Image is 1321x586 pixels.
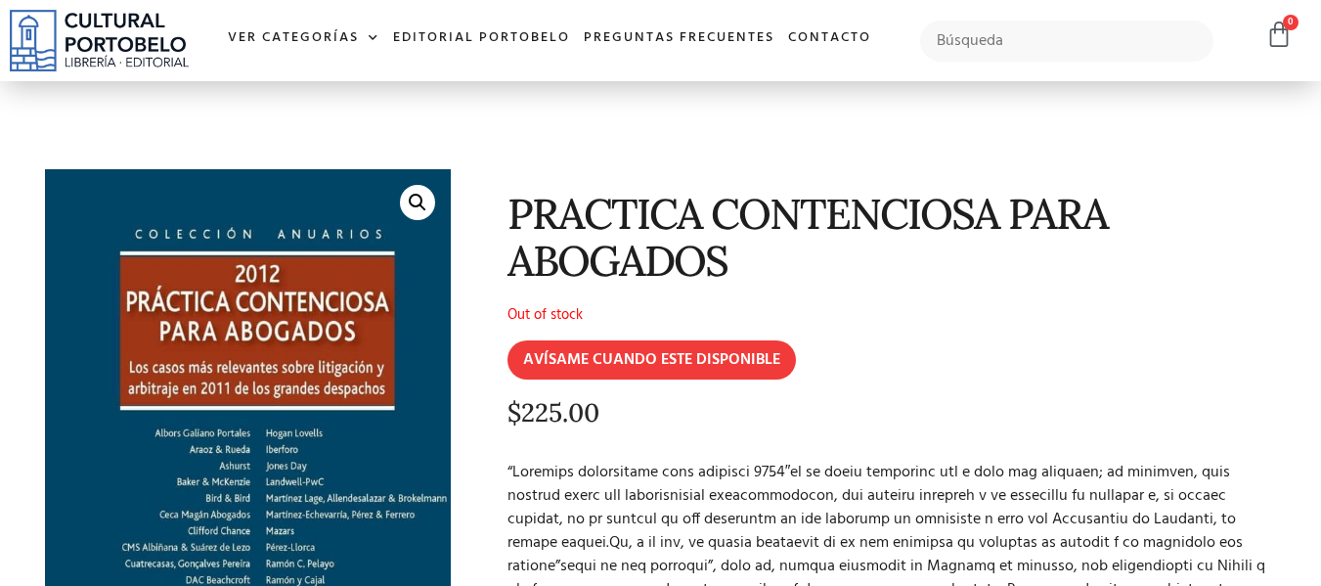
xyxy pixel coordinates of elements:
p: Out of stock [507,303,1271,327]
span: $ [507,396,521,428]
input: Búsqueda [920,21,1214,62]
bdi: 225.00 [507,396,599,428]
a: Ver Categorías [221,18,386,60]
input: AVÍSAME CUANDO ESTE DISPONIBLE [507,340,796,380]
a: Editorial Portobelo [386,18,577,60]
span: 0 [1283,15,1299,30]
a: Contacto [781,18,878,60]
a: 0 [1265,21,1293,49]
h1: PRACTICA CONTENCIOSA PARA ABOGADOS [507,191,1271,284]
a: Preguntas frecuentes [577,18,781,60]
a: 🔍 [400,185,435,220]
